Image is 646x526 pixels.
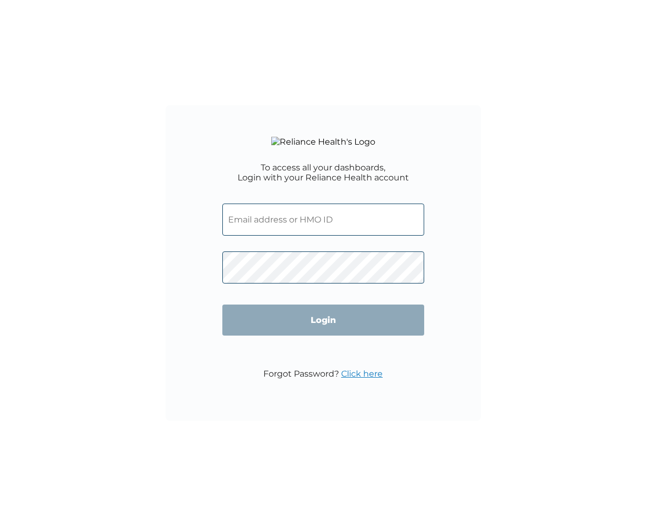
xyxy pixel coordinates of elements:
[238,163,409,183] div: To access all your dashboards, Login with your Reliance Health account
[222,305,424,336] input: Login
[222,204,424,236] input: Email address or HMO ID
[341,369,383,379] a: Click here
[263,369,383,379] p: Forgot Password?
[271,137,375,147] img: Reliance Health's Logo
